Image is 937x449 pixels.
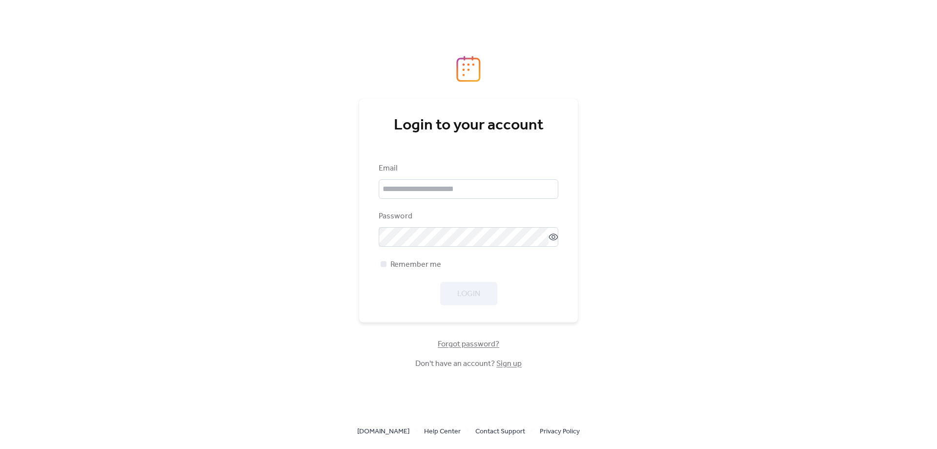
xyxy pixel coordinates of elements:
span: [DOMAIN_NAME] [357,426,409,438]
a: Help Center [424,425,461,437]
span: Contact Support [475,426,525,438]
div: Password [379,211,556,222]
a: Sign up [496,356,522,371]
a: Privacy Policy [540,425,580,437]
a: [DOMAIN_NAME] [357,425,409,437]
img: logo [456,56,481,82]
span: Help Center [424,426,461,438]
span: Privacy Policy [540,426,580,438]
span: Don't have an account? [415,358,522,370]
span: Forgot password? [438,339,499,350]
div: Login to your account [379,116,558,135]
span: Remember me [390,259,441,271]
div: Email [379,163,556,174]
a: Contact Support [475,425,525,437]
a: Forgot password? [438,342,499,347]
